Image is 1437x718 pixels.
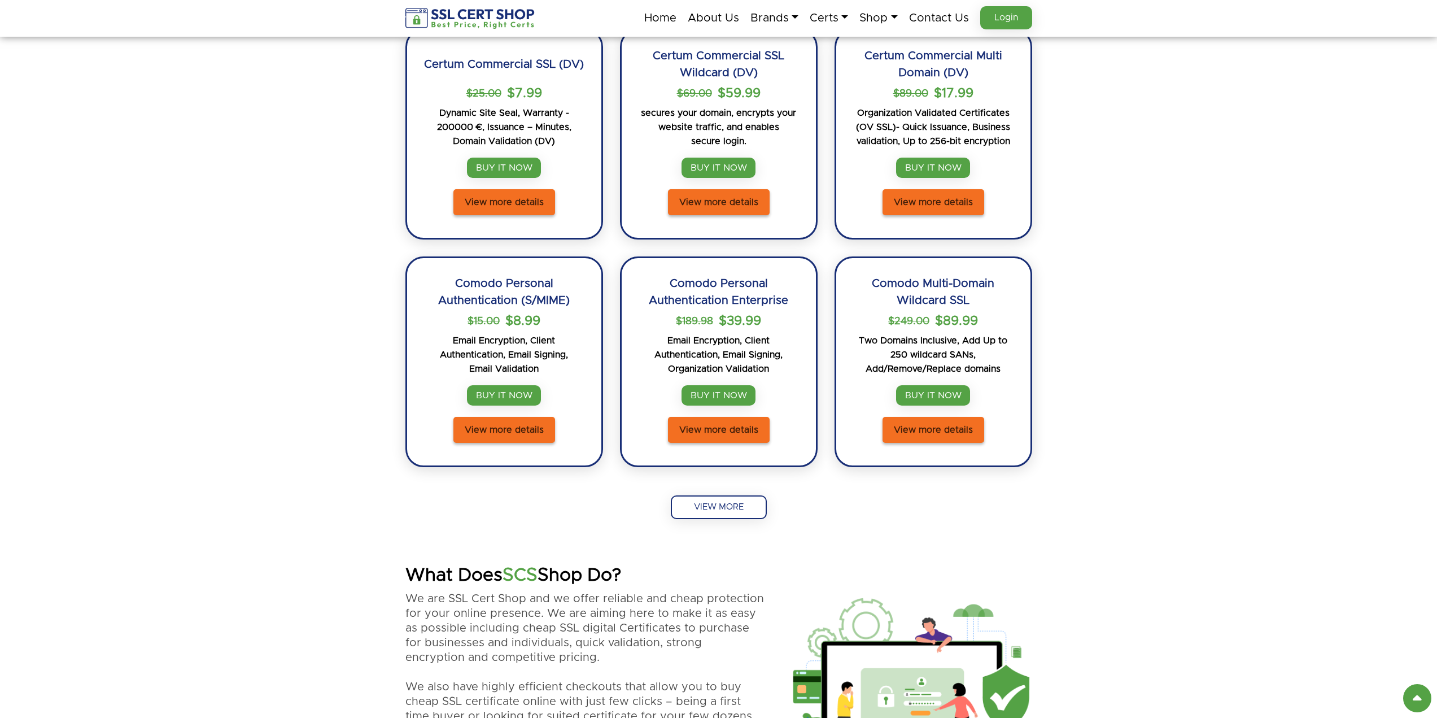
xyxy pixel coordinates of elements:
[896,385,970,406] a: BUY IT NOW
[639,275,799,309] h2: Comodo Personal Authentication Enterprise
[980,6,1032,29] a: Login
[688,6,739,30] a: About Us
[424,275,584,309] h2: Comodo Personal Authentication (S/MIME)
[405,564,764,587] h2: What Does Shop Do?
[888,313,929,330] p: $249.00
[644,6,676,30] a: Home
[859,6,897,30] a: Shop
[505,313,540,330] span: $8.99
[718,85,761,102] span: $59.99
[467,385,541,406] a: BUY IT NOW
[405,8,536,29] img: sslcertshop-logo
[639,334,799,376] p: Email Encryption, Client Authentication, Email Signing, Organization Validation
[853,275,1014,309] h2: Comodo Multi-Domain Wildcard SSL
[682,158,755,178] a: BUY IT NOW
[639,106,799,149] p: secures your domain, encrypts your website traffic, and enables secure login.
[719,313,761,330] span: $39.99
[424,47,584,81] h2: Certum Commercial SSL (DV)
[682,385,755,406] a: BUY IT NOW
[453,189,555,215] a: View more details
[853,106,1014,149] p: Organization Validated Certificates (OV SSL)- Quick Issuance, Business validation, Up to 256-bit ...
[468,313,500,330] p: $15.00
[639,47,799,81] h2: Certum Commercial SSL Wildcard (DV)
[853,334,1014,376] p: Two Domains Inclusive, Add Up to 250 wildcard SANs, Add/Remove/Replace domains
[909,6,969,30] a: Contact Us
[676,313,713,330] p: $189.98
[467,158,541,178] a: BUY IT NOW
[671,495,767,519] a: VIEW MORE
[883,189,984,215] a: View more details
[466,85,501,102] p: $25.00
[934,85,973,102] span: $17.99
[424,106,584,149] p: Dynamic Site Seal, Warranty - 200000 €, Issuance – Minutes, Domain Validation (DV)
[507,85,542,102] span: $7.99
[935,313,978,330] span: $89.99
[668,417,770,443] a: View more details
[668,189,770,215] a: View more details
[810,6,848,30] a: Certs
[424,334,584,376] p: Email Encryption, Client Authentication, Email Signing, Email Validation
[453,417,555,443] a: View more details
[893,85,928,102] p: $89.00
[883,417,984,443] a: View more details
[853,47,1014,81] h2: Certum Commercial Multi Domain (DV)
[896,158,970,178] a: BUY IT NOW
[677,85,712,102] p: $69.00
[503,567,538,585] strong: SCS
[750,6,798,30] a: Brands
